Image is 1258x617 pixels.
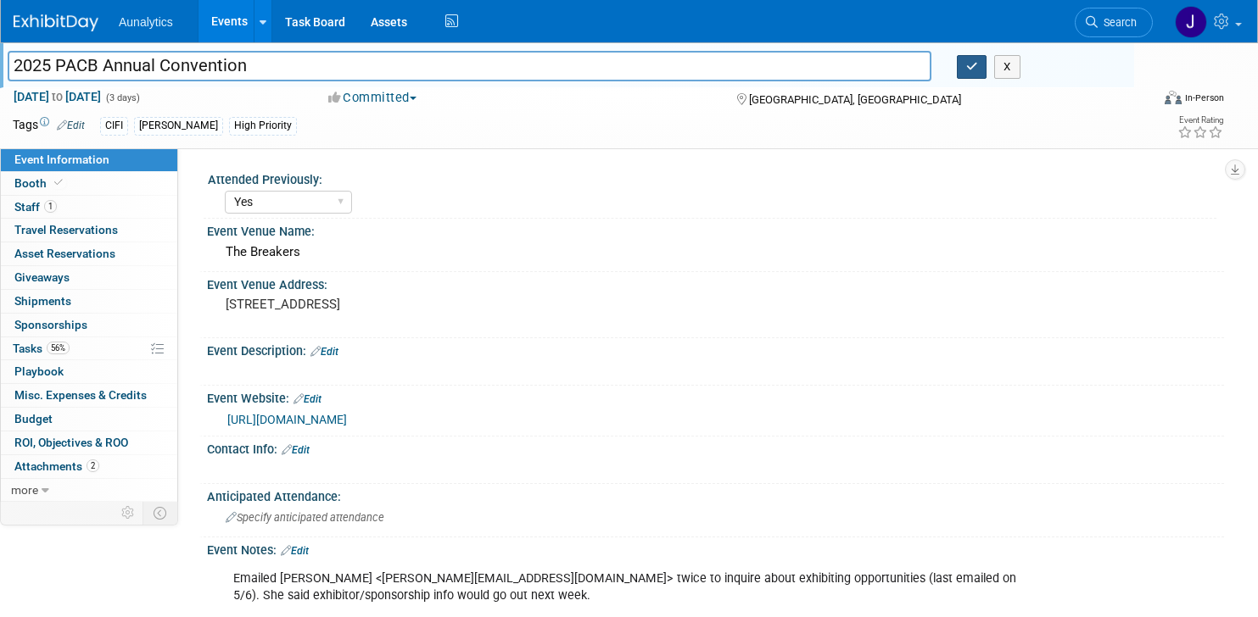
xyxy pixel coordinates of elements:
[13,116,85,136] td: Tags
[207,386,1224,408] div: Event Website:
[1,148,177,171] a: Event Information
[310,346,338,358] a: Edit
[1,172,177,195] a: Booth
[13,89,102,104] span: [DATE] [DATE]
[87,459,99,472] span: 2
[1,455,177,478] a: Attachments2
[119,15,173,29] span: Aunalytics
[14,14,98,31] img: ExhibitDay
[1043,88,1224,114] div: Event Format
[294,393,321,405] a: Edit
[208,167,1216,188] div: Attended Previously:
[1,314,177,336] a: Sponsorships
[14,436,128,449] span: ROI, Objectives & ROO
[1,479,177,502] a: more
[14,412,53,425] span: Budget
[1184,92,1224,104] div: In-Person
[44,200,57,213] span: 1
[1,196,177,219] a: Staff1
[1098,16,1137,29] span: Search
[1,337,177,360] a: Tasks56%
[1165,91,1182,104] img: Format-Inperson.png
[1,266,177,289] a: Giveaways
[227,413,347,426] a: [URL][DOMAIN_NAME]
[1,384,177,407] a: Misc. Expenses & Credits
[1,219,177,242] a: Travel Reservations
[14,388,147,402] span: Misc. Expenses & Credits
[1,408,177,431] a: Budget
[207,436,1224,459] div: Contact Info:
[57,120,85,131] a: Edit
[207,484,1224,505] div: Anticipated Attendance:
[143,502,178,524] td: Toggle Event Tabs
[1175,6,1207,38] img: Julie Grisanti-Cieslak
[281,545,309,557] a: Edit
[104,92,140,103] span: (3 days)
[14,176,66,190] span: Booth
[134,117,223,135] div: [PERSON_NAME]
[14,223,118,236] span: Travel Reservations
[749,93,961,106] span: [GEOGRAPHIC_DATA], [GEOGRAPHIC_DATA]
[229,117,297,135] div: High Priority
[1,360,177,383] a: Playbook
[994,55,1020,79] button: X
[322,89,423,107] button: Committed
[54,178,63,187] i: Booth reservation complete
[14,459,99,473] span: Attachments
[1,290,177,313] a: Shipments
[1,431,177,454] a: ROI, Objectives & ROO
[14,318,87,331] span: Sponsorships
[47,342,70,354] span: 56%
[207,338,1224,360] div: Event Description:
[14,247,115,260] span: Asset Reservations
[226,511,384,524] span: Specify anticipated attendance
[114,502,143,524] td: Personalize Event Tab Strip
[1177,116,1223,125] div: Event Rating
[14,200,57,214] span: Staff
[14,364,64,378] span: Playbook
[221,562,1029,613] div: Emailed [PERSON_NAME] <[PERSON_NAME][EMAIL_ADDRESS][DOMAIN_NAME]> twice to inquire about exhibiti...
[100,117,128,135] div: CIFI
[13,342,70,355] span: Tasks
[220,239,1211,265] div: The Breakers
[49,90,65,103] span: to
[14,153,109,166] span: Event Information
[1,242,177,265] a: Asset Reservations
[207,219,1224,240] div: Event Venue Name:
[14,294,71,308] span: Shipments
[14,270,70,284] span: Giveaways
[282,444,310,456] a: Edit
[207,537,1224,559] div: Event Notes:
[226,297,612,312] pre: [STREET_ADDRESS]
[207,272,1224,293] div: Event Venue Address:
[1075,8,1153,37] a: Search
[11,483,38,497] span: more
